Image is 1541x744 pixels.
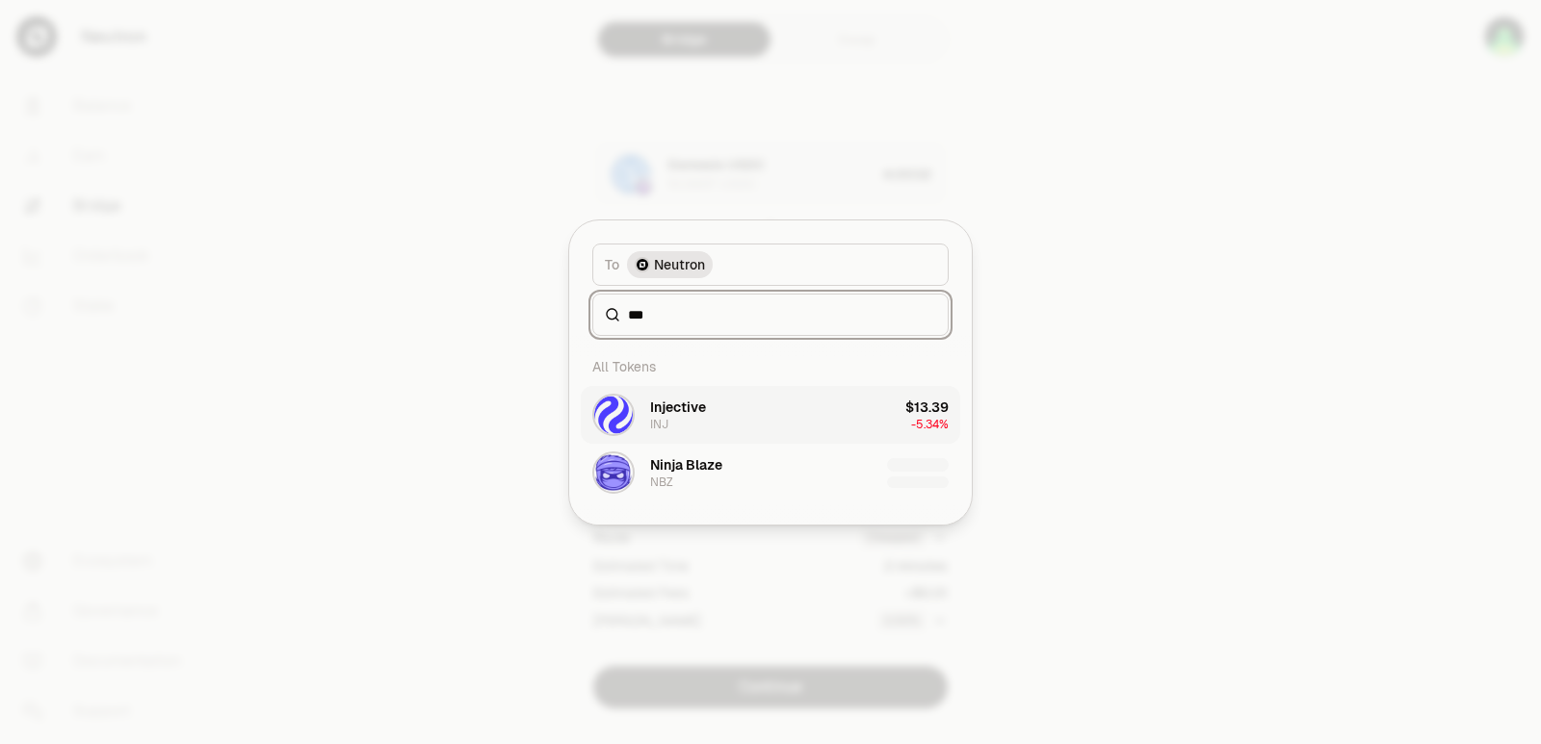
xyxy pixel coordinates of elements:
[581,386,960,444] button: INJ LogoInjectiveINJ$13.39-5.34%
[635,257,650,272] img: Neutron Logo
[594,396,633,434] img: INJ Logo
[650,475,673,490] div: NBZ
[905,398,949,417] div: $13.39
[581,444,960,501] button: NBZ LogoNinja BlazeNBZ
[650,398,706,417] div: Injective
[650,417,668,432] div: INJ
[594,453,633,492] img: NBZ Logo
[592,244,949,286] button: ToNeutron LogoNeutron
[911,417,949,432] span: -5.34%
[581,347,960,386] div: All Tokens
[605,255,619,274] span: To
[654,255,705,274] span: Neutron
[650,455,722,475] div: Ninja Blaze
